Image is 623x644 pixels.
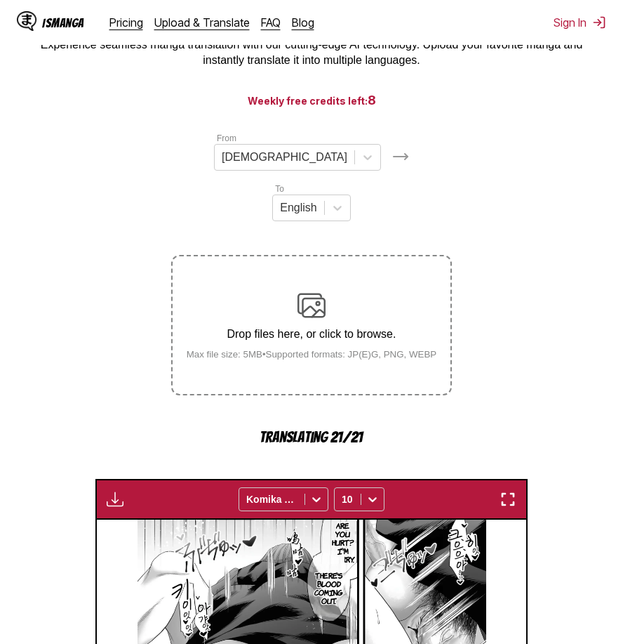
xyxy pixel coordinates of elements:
[328,518,359,566] p: Are you hurt? I'm sorry.
[592,15,606,29] img: Sign out
[275,184,284,194] label: To
[261,15,281,29] a: FAQ
[34,91,589,109] h3: Weekly free credits left:
[368,93,376,107] span: 8
[109,15,143,29] a: Pricing
[17,11,109,34] a: IsManga LogoIsManga
[392,148,409,165] img: Languages icon
[154,15,250,29] a: Upload & Translate
[311,568,346,607] p: There's blood coming out.
[554,15,606,29] button: Sign In
[500,491,516,508] img: Enter fullscreen
[175,328,448,341] p: Drop files here, or click to browse.
[171,429,452,445] p: Translating 21/21
[42,16,84,29] div: IsManga
[17,11,36,31] img: IsManga Logo
[107,491,123,508] img: Download translated images
[217,133,236,143] label: From
[175,349,448,360] small: Max file size: 5MB • Supported formats: JP(E)G, PNG, WEBP
[292,15,314,29] a: Blog
[31,37,592,69] p: Experience seamless manga translation with our cutting-edge AI technology. Upload your favorite m...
